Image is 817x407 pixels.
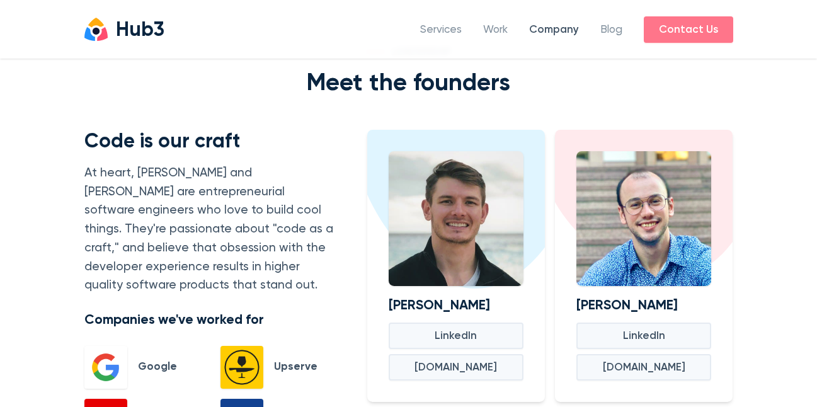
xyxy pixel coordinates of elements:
span: Contact Us [659,21,718,38]
a: Contact Us [644,16,733,43]
h3: Code is our craft [84,130,337,154]
span: [DOMAIN_NAME] [603,359,685,376]
a: Hub3 [84,18,164,41]
a: Blog [600,22,622,38]
a: [DOMAIN_NAME] [576,354,711,381]
a: LinkedIn [389,323,523,349]
a: LinkedIn [576,323,711,349]
a: Work [483,22,508,38]
a: Services [420,22,462,38]
span: LinkedIn [623,328,665,345]
a: [DOMAIN_NAME] [389,354,523,381]
h2: Meet the founders [84,71,733,98]
span: LinkedIn [435,328,477,345]
a: Company [529,22,579,38]
h5: [PERSON_NAME] [576,297,711,316]
div: Hub3 [116,21,164,41]
span: Google [138,359,177,375]
span: At heart, [PERSON_NAME] and [PERSON_NAME] are entrepreneurial software engineers who love to buil... [84,167,333,292]
span: [DOMAIN_NAME] [414,359,497,376]
h5: Companies we've worked for [84,311,337,330]
span: Upserve [274,359,317,375]
h5: [PERSON_NAME] [389,297,523,316]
